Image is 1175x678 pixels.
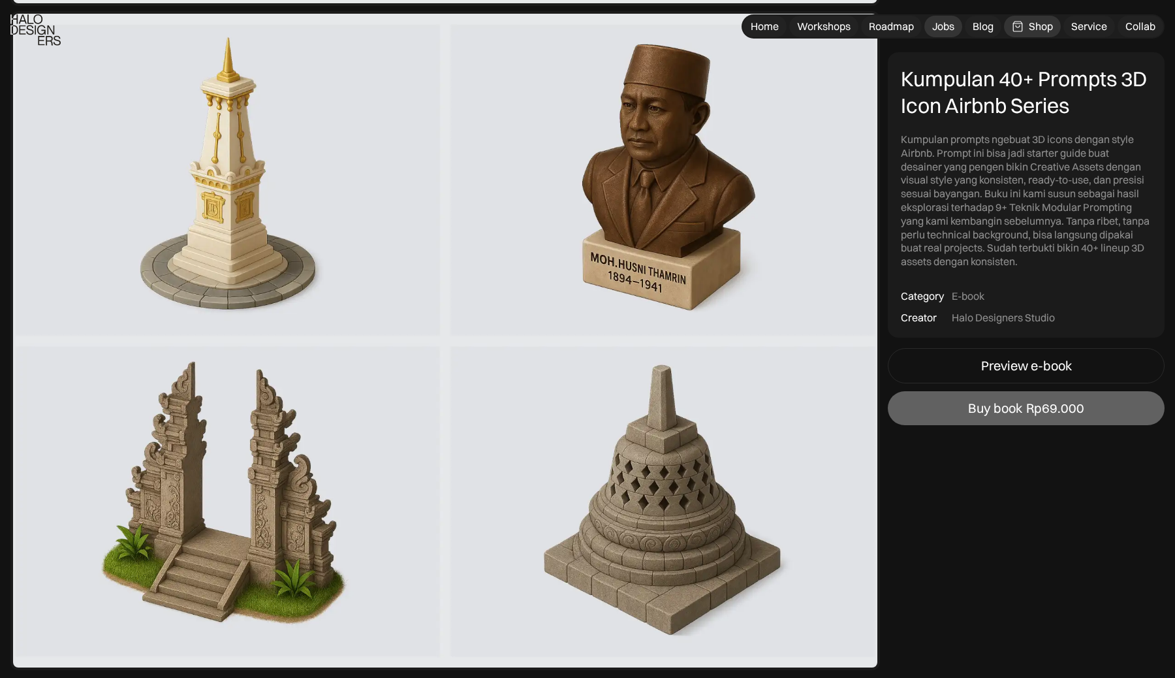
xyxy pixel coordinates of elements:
a: Blog [965,16,1001,37]
a: Buy bookRp69.000 [888,391,1165,425]
div: Preview e-book [981,358,1072,374]
a: Preview e-book [888,348,1165,383]
a: Roadmap [861,16,922,37]
div: Rp69.000 [1026,400,1084,416]
div: Home [751,20,779,33]
div: Blog [973,20,994,33]
div: Service [1071,20,1107,33]
div: Kumpulan prompts ngebuat 3D icons dengan style Airbnb. Prompt ini bisa jadi starter guide buat de... [901,133,1151,268]
div: Jobs [932,20,954,33]
div: Roadmap [869,20,914,33]
a: Service [1063,16,1115,37]
div: Shop [1029,20,1053,33]
a: Jobs [924,16,962,37]
div: Buy book [968,400,1022,416]
a: Collab [1118,16,1163,37]
div: Category [901,289,944,303]
a: Home [743,16,787,37]
div: Creator [901,311,937,325]
div: Workshops [797,20,851,33]
div: Collab [1125,20,1155,33]
a: Workshops [789,16,858,37]
div: E-book [952,289,984,303]
div: Kumpulan 40+ Prompts 3D Icon Airbnb Series [901,65,1151,120]
div: Halo Designers Studio [952,311,1055,325]
a: Shop [1004,16,1061,37]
